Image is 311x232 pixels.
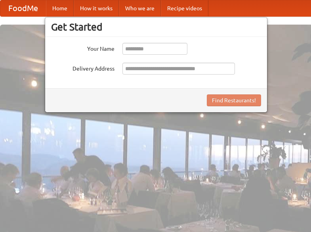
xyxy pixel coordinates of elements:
[46,0,74,16] a: Home
[161,0,208,16] a: Recipe videos
[0,0,46,16] a: FoodMe
[51,43,114,53] label: Your Name
[74,0,119,16] a: How it works
[51,21,261,33] h3: Get Started
[51,63,114,73] label: Delivery Address
[119,0,161,16] a: Who we are
[207,94,261,106] button: Find Restaurants!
